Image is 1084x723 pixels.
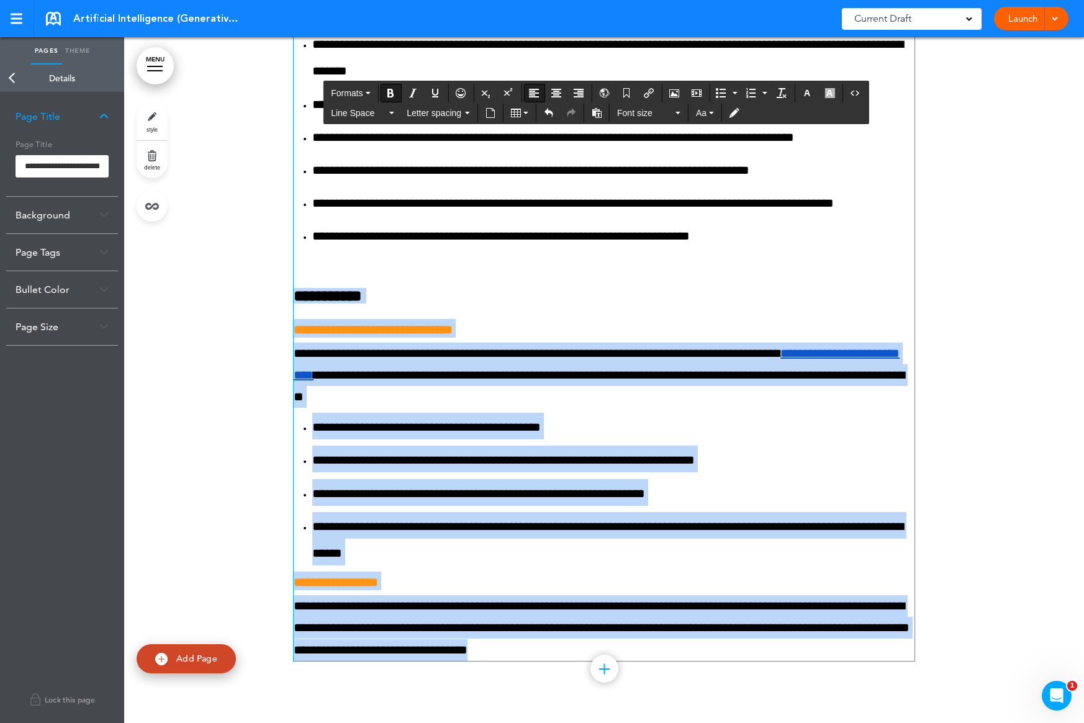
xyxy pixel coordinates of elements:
[1067,681,1077,691] span: 1
[523,84,544,102] div: Align left
[99,323,109,330] img: arrow-down@2x.png
[568,84,589,102] div: Align right
[144,163,160,171] span: delete
[147,125,158,133] span: style
[616,84,637,102] div: Anchor
[73,12,241,25] span: Artificial Intelligence (Generative AI) playMAKER Usage Policy
[741,84,770,102] div: Numbered list
[407,107,463,119] span: Letter spacing
[137,47,174,84] a: MENU
[99,286,109,293] img: arrow-down@2x.png
[31,37,62,65] a: Pages
[425,84,446,102] div: Underline
[6,234,118,271] div: Page Tags
[6,682,118,717] a: Lock this page
[380,84,401,102] div: Bold
[6,98,118,135] div: Page Title
[696,108,707,118] span: Aa
[402,84,423,102] div: Italic
[6,197,118,233] div: Background
[1003,7,1042,30] a: Launch
[99,212,109,218] img: arrow-down@2x.png
[594,84,615,102] div: Insert/Edit global anchor link
[16,135,109,152] h5: Page Title
[538,104,559,122] div: Undo
[664,84,685,102] div: Airmason image
[155,653,168,665] img: add.svg
[480,104,501,122] div: Insert document
[617,107,673,119] span: Font size
[711,84,740,102] div: Bullet list
[686,84,707,102] div: Insert/edit media
[724,104,745,122] div: Toggle Tracking Changes
[99,249,109,256] img: arrow-down@2x.png
[6,271,118,308] div: Bullet Color
[546,84,567,102] div: Align center
[476,84,497,102] div: Subscript
[561,104,582,122] div: Redo
[176,653,217,664] span: Add Page
[6,308,118,345] div: Page Size
[498,84,519,102] div: Superscript
[854,10,911,27] span: Current Draft
[331,88,363,98] span: Formats
[99,113,109,120] img: arrow-down@2x.png
[137,141,168,178] a: delete
[29,691,42,707] img: lock.svg
[137,103,168,140] a: style
[331,107,387,119] span: Line Space
[16,155,109,177] input: Page Title
[137,644,236,673] a: Add Page
[586,104,607,122] div: Paste as text
[62,37,93,65] a: Theme
[844,84,865,102] div: Source code
[638,84,659,102] div: Insert/edit airmason link
[505,104,534,122] div: Table
[1042,681,1072,711] iframe: Intercom live chat
[771,84,792,102] div: Clear formatting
